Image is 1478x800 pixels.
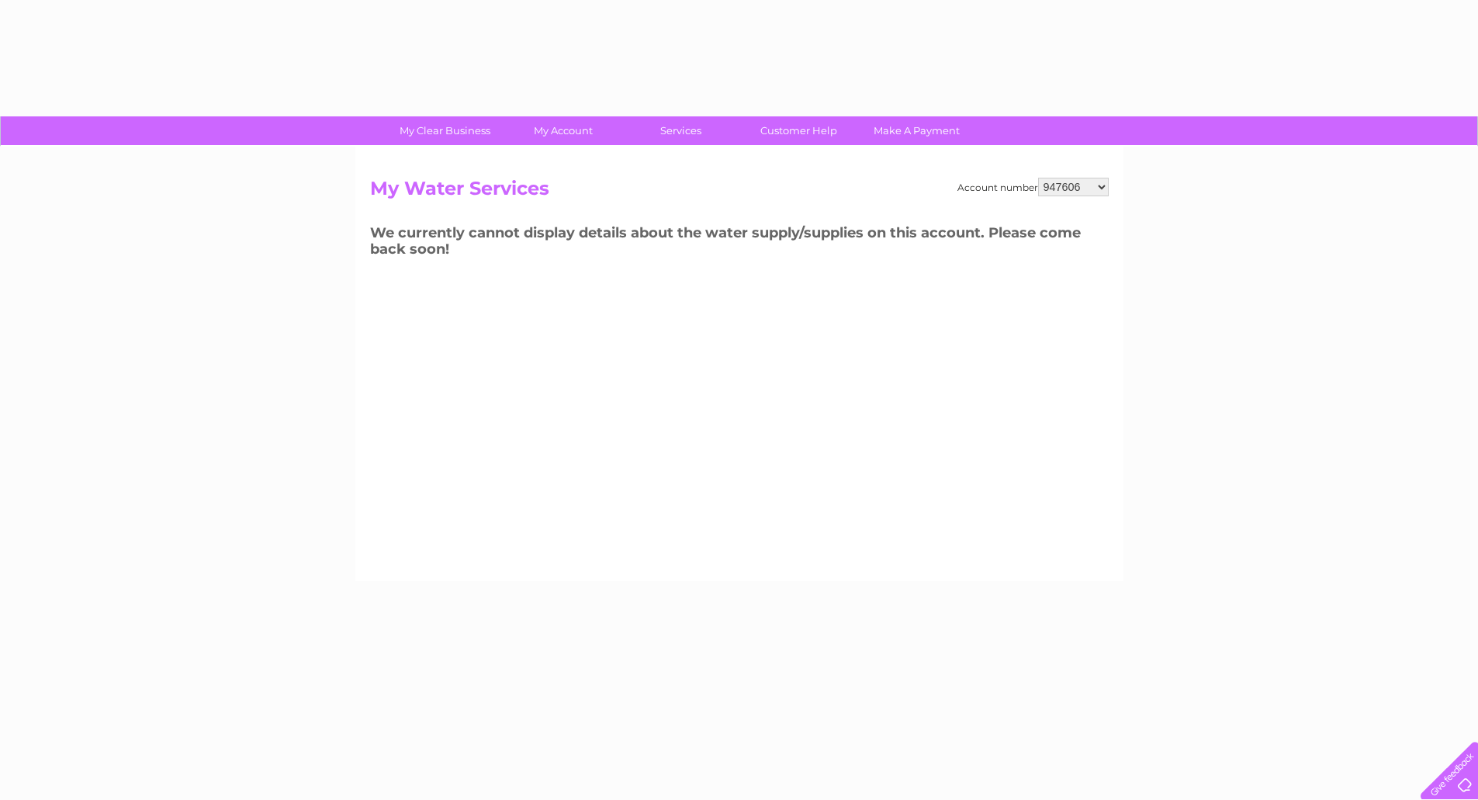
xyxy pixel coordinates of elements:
[853,116,981,145] a: Make A Payment
[370,222,1109,265] h3: We currently cannot display details about the water supply/supplies on this account. Please come ...
[617,116,745,145] a: Services
[499,116,627,145] a: My Account
[370,178,1109,207] h2: My Water Services
[957,178,1109,196] div: Account number
[735,116,863,145] a: Customer Help
[381,116,509,145] a: My Clear Business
